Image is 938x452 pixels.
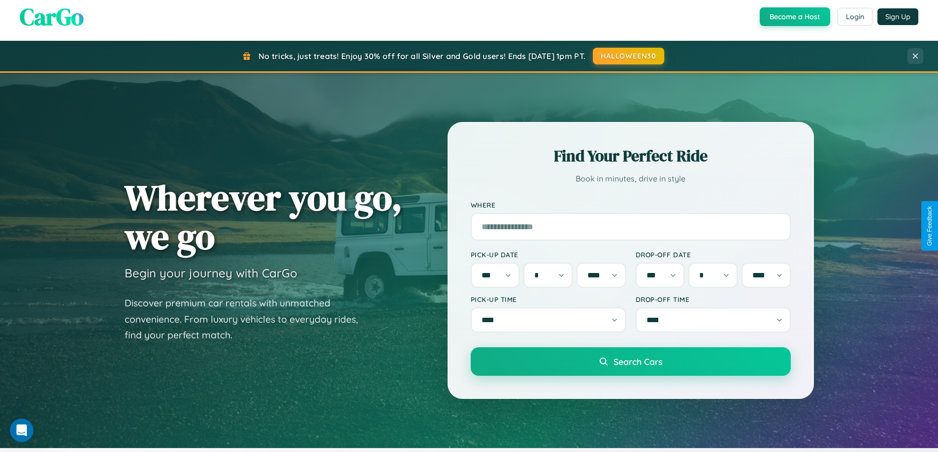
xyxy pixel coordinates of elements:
label: Drop-off Date [636,250,791,259]
h2: Find Your Perfect Ride [471,145,791,167]
button: Sign Up [877,8,918,25]
span: Search Cars [614,356,662,367]
span: No tricks, just treats! Enjoy 30% off for all Silver and Gold users! Ends [DATE] 1pm PT. [259,51,585,61]
h3: Begin your journey with CarGo [125,266,297,280]
button: Search Cars [471,347,791,376]
label: Where [471,201,791,209]
span: CarGo [20,0,84,33]
button: HALLOWEEN30 [593,48,664,64]
label: Drop-off Time [636,295,791,303]
p: Discover premium car rentals with unmatched convenience. From luxury vehicles to everyday rides, ... [125,295,371,343]
iframe: Intercom live chat [10,419,33,442]
h1: Wherever you go, we go [125,178,402,256]
label: Pick-up Date [471,250,626,259]
label: Pick-up Time [471,295,626,303]
button: Become a Host [760,7,830,26]
p: Book in minutes, drive in style [471,172,791,186]
div: Give Feedback [926,206,933,246]
button: Login [838,8,873,26]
